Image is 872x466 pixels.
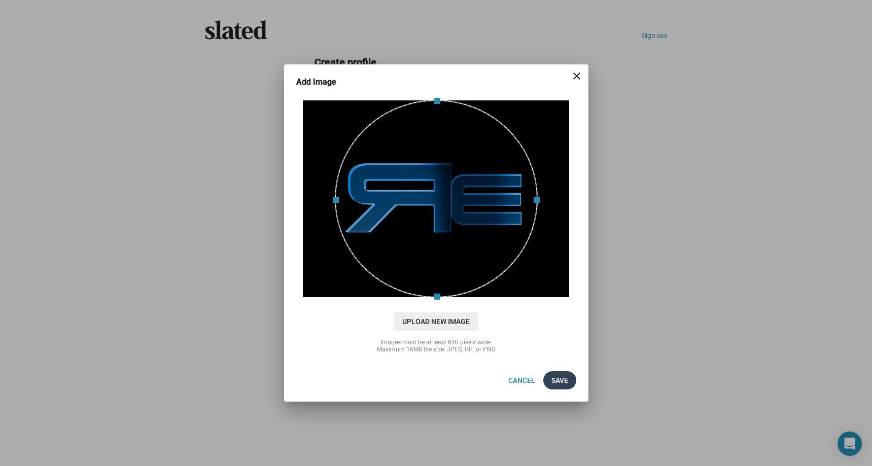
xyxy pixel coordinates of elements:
button: Cancel [500,371,543,389]
img: +irhe73fPHcAAAAAElFTkSuQmCC [302,100,570,298]
span: Cancel [508,371,535,389]
button: Save [543,371,576,389]
mat-icon: close [571,70,583,82]
div: Images must be at least 640 pixels wide. Maximum 16MB file size. JPEG, GIF, or PNG [335,339,538,353]
h3: Add Image [296,77,351,87]
span: Save [551,371,568,389]
span: Upload New Image [394,312,478,331]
